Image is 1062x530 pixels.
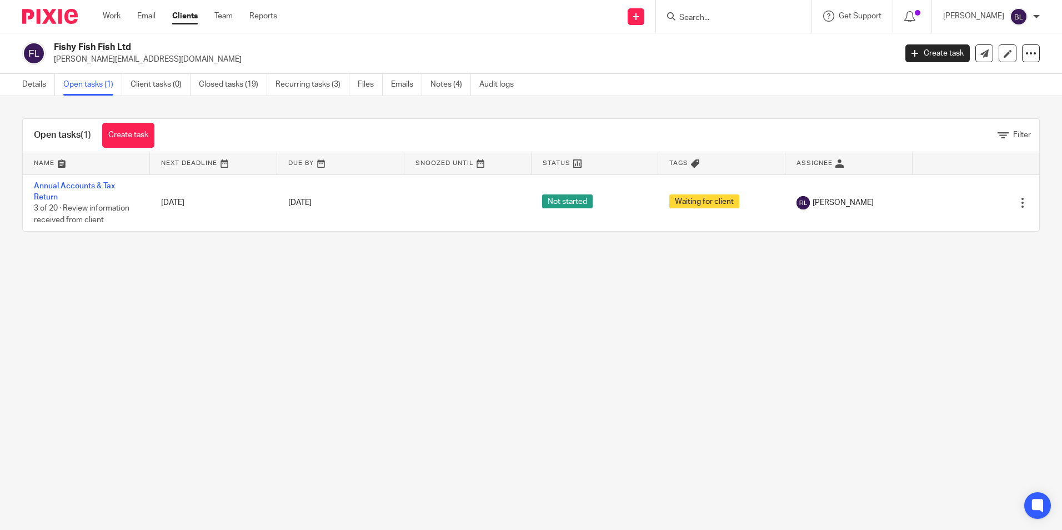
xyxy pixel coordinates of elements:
[430,74,471,96] a: Notes (4)
[34,182,115,201] a: Annual Accounts & Tax Return
[905,44,970,62] a: Create task
[1013,131,1031,139] span: Filter
[54,54,889,65] p: [PERSON_NAME][EMAIL_ADDRESS][DOMAIN_NAME]
[288,199,312,207] span: [DATE]
[54,42,722,53] h2: Fishy Fish Fish Ltd
[249,11,277,22] a: Reports
[103,11,121,22] a: Work
[669,160,688,166] span: Tags
[542,194,593,208] span: Not started
[34,129,91,141] h1: Open tasks
[63,74,122,96] a: Open tasks (1)
[172,11,198,22] a: Clients
[22,74,55,96] a: Details
[131,74,191,96] a: Client tasks (0)
[943,11,1004,22] p: [PERSON_NAME]
[275,74,349,96] a: Recurring tasks (3)
[415,160,474,166] span: Snoozed Until
[358,74,383,96] a: Files
[391,74,422,96] a: Emails
[839,12,881,20] span: Get Support
[796,196,810,209] img: svg%3E
[669,194,739,208] span: Waiting for client
[479,74,522,96] a: Audit logs
[22,9,78,24] img: Pixie
[813,197,874,208] span: [PERSON_NAME]
[214,11,233,22] a: Team
[199,74,267,96] a: Closed tasks (19)
[102,123,154,148] a: Create task
[1010,8,1028,26] img: svg%3E
[81,131,91,139] span: (1)
[22,42,46,65] img: svg%3E
[34,204,129,224] span: 3 of 20 · Review information received from client
[678,13,778,23] input: Search
[150,174,277,231] td: [DATE]
[137,11,156,22] a: Email
[543,160,570,166] span: Status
